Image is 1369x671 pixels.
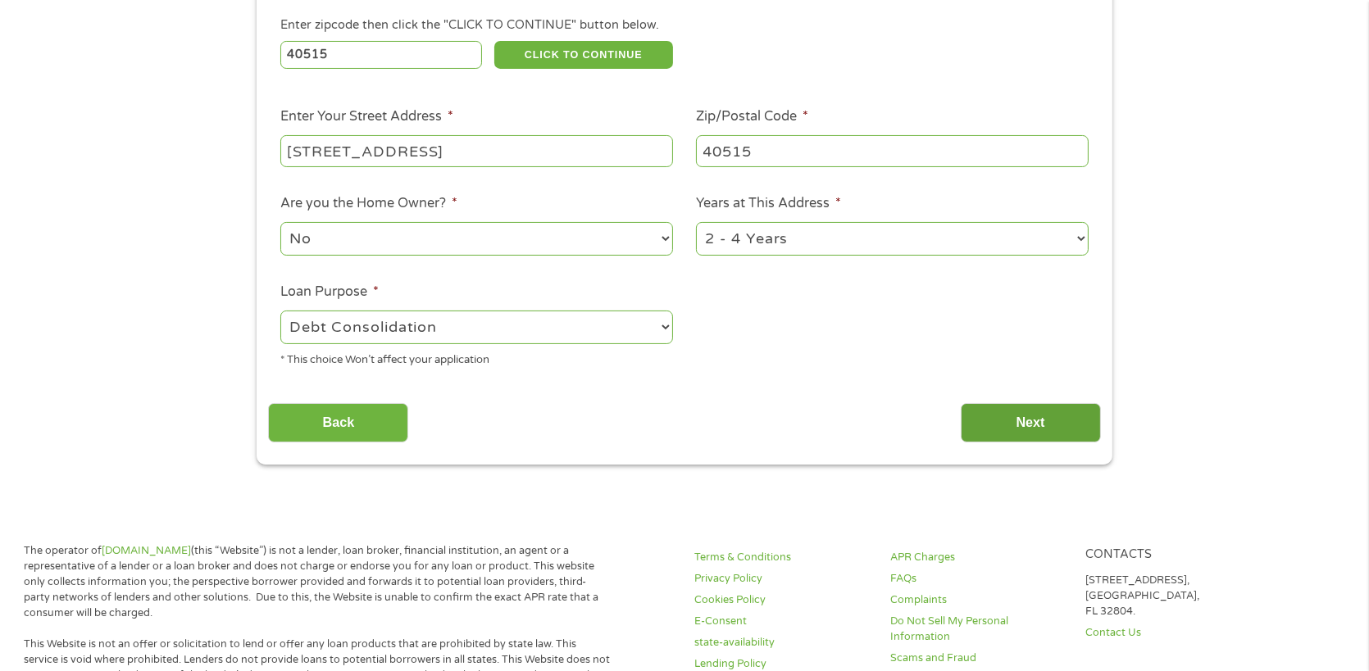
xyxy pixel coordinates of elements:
[494,41,673,69] button: CLICK TO CONTINUE
[694,592,870,608] a: Cookies Policy
[694,635,870,651] a: state-availability
[280,135,673,166] input: 1 Main Street
[890,614,1066,645] a: Do Not Sell My Personal Information
[280,41,483,69] input: Enter Zipcode (e.g 01510)
[696,195,841,212] label: Years at This Address
[280,347,673,369] div: * This choice Won’t affect your application
[890,571,1066,587] a: FAQs
[24,543,611,620] p: The operator of (this “Website”) is not a lender, loan broker, financial institution, an agent or...
[102,544,191,557] a: [DOMAIN_NAME]
[890,550,1066,565] a: APR Charges
[961,403,1101,443] input: Next
[694,614,870,629] a: E-Consent
[694,550,870,565] a: Terms & Conditions
[280,16,1089,34] div: Enter zipcode then click the "CLICK TO CONTINUE" button below.
[696,108,808,125] label: Zip/Postal Code
[890,651,1066,666] a: Scams and Fraud
[1086,547,1262,563] h4: Contacts
[694,571,870,587] a: Privacy Policy
[890,592,1066,608] a: Complaints
[280,195,457,212] label: Are you the Home Owner?
[1086,625,1262,641] a: Contact Us
[280,108,453,125] label: Enter Your Street Address
[1086,573,1262,619] p: [STREET_ADDRESS], [GEOGRAPHIC_DATA], FL 32804.
[280,283,379,301] label: Loan Purpose
[268,403,408,443] input: Back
